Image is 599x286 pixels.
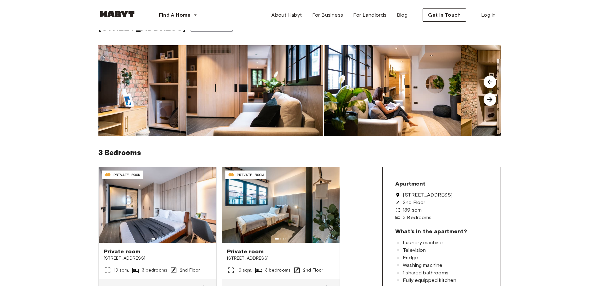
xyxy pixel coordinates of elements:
[237,172,264,178] span: PRIVATE ROOM
[353,11,386,19] span: For Landlords
[461,45,598,136] img: image
[114,172,141,178] span: PRIVATE ROOM
[237,267,252,273] span: 19 sqm.
[484,93,496,106] img: image-carousel-arrow
[403,278,456,283] span: Fully equipped kitchen
[271,11,302,19] span: About Habyt
[403,248,426,253] span: Television
[312,11,343,19] span: For Business
[104,255,211,262] span: [STREET_ADDRESS]
[348,9,391,21] a: For Landlords
[266,9,307,21] a: About Habyt
[222,167,340,243] img: Image of the room
[180,267,200,273] span: 2nd Floor
[403,208,423,213] span: 139 sqm.
[159,11,191,19] span: Find A Home
[104,248,211,255] span: Private room
[403,192,452,197] span: [STREET_ADDRESS]
[114,267,129,273] span: 19 sqm.
[423,8,466,22] button: Get in Touch
[428,11,461,19] span: Get in Touch
[403,270,448,275] span: 1 shared bathrooms
[98,11,136,17] img: Habyt
[397,11,408,19] span: Blog
[227,255,335,262] span: [STREET_ADDRESS]
[49,45,186,136] img: image
[227,248,335,255] span: Private room
[395,228,467,235] span: What's in the apartment?
[403,215,432,220] span: 3 Bedrooms
[324,45,461,136] img: image
[484,76,496,88] img: image-carousel-arrow
[481,11,496,19] span: Log in
[265,267,291,273] span: 3 bedrooms
[403,200,425,205] span: 2nd Floor
[307,9,348,21] a: For Business
[403,255,418,260] span: Fridge
[403,263,442,268] span: Washing machine
[303,267,323,273] span: 2nd Floor
[98,146,501,159] h6: 3 Bedrooms
[154,9,202,21] button: Find A Home
[142,267,168,273] span: 3 bedrooms
[476,9,501,21] a: Log in
[186,45,323,136] img: image
[392,9,413,21] a: Blog
[99,167,216,243] img: Image of the room
[403,240,443,245] span: Laundry machine
[395,180,425,187] span: Apartment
